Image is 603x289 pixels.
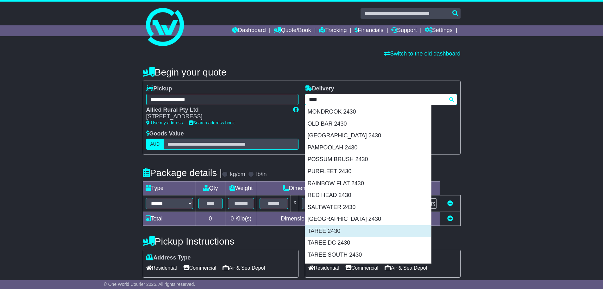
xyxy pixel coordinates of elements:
[143,181,196,195] td: Type
[225,181,257,195] td: Weight
[305,106,431,118] div: MONDROOK 2430
[256,171,267,178] label: lb/in
[305,178,431,190] div: RAINBOW FLAT 2430
[146,139,164,150] label: AUD
[305,225,431,237] div: TAREE 2430
[143,212,196,226] td: Total
[143,236,298,246] h4: Pickup Instructions
[319,25,347,36] a: Tracking
[447,200,453,207] a: Remove this item
[104,282,195,287] span: © One World Courier 2025. All rights reserved.
[146,130,184,137] label: Goods Value
[305,130,431,142] div: [GEOGRAPHIC_DATA] 2430
[305,237,431,249] div: TAREE DC 2430
[345,263,378,273] span: Commercial
[305,261,431,273] div: TINONEE 2430
[391,25,417,36] a: Support
[232,25,266,36] a: Dashboard
[225,212,257,226] td: Kilo(s)
[305,189,431,201] div: RED HEAD 2430
[291,195,299,212] td: x
[384,50,460,57] a: Switch to the old dashboard
[305,142,431,154] div: PAMPOOLAH 2430
[425,25,453,36] a: Settings
[230,215,234,222] span: 0
[305,118,431,130] div: OLD BAR 2430
[146,107,287,114] div: Allied Rural Pty Ltd
[308,263,339,273] span: Residential
[189,120,235,125] a: Search address book
[196,181,225,195] td: Qty
[305,166,431,178] div: PURFLEET 2430
[273,25,311,36] a: Quote/Book
[257,212,375,226] td: Dimensions in Centimetre(s)
[355,25,383,36] a: Financials
[146,120,183,125] a: Use my address
[196,212,225,226] td: 0
[385,263,427,273] span: Air & Sea Depot
[143,167,222,178] h4: Package details |
[305,213,431,225] div: [GEOGRAPHIC_DATA] 2430
[146,113,287,120] div: [STREET_ADDRESS]
[143,67,461,77] h4: Begin your quote
[305,201,431,213] div: SALTWATER 2430
[305,154,431,166] div: POSSUM BRUSH 2430
[257,181,375,195] td: Dimensions (L x W x H)
[447,215,453,222] a: Add new item
[183,263,216,273] span: Commercial
[230,171,245,178] label: kg/cm
[305,85,334,92] label: Delivery
[146,85,172,92] label: Pickup
[223,263,265,273] span: Air & Sea Depot
[305,94,457,105] typeahead: Please provide city
[146,263,177,273] span: Residential
[305,249,431,261] div: TAREE SOUTH 2430
[146,254,191,261] label: Address Type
